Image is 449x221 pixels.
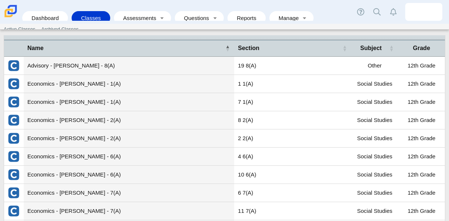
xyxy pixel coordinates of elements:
td: 12th Grade [398,57,445,75]
img: External class connected through Clever [8,78,20,90]
a: jeffery.guse.8A8lUa [405,3,442,21]
td: 7 1(A) [234,93,351,111]
td: Social Studies [351,93,398,111]
span: Name : Activate to invert sorting [225,40,230,56]
a: Toggle expanded [299,11,310,25]
a: Classes [75,11,106,25]
span: Subject : Activate to sort [389,40,394,56]
td: Social Studies [351,129,398,148]
a: Reports [231,11,262,25]
td: 10 6(A) [234,166,351,184]
td: 12th Grade [398,93,445,111]
td: Economics - [PERSON_NAME] - 2(A) [24,129,235,148]
td: 12th Grade [398,148,445,166]
img: External class connected through Clever [8,169,20,181]
td: 12th Grade [398,129,445,148]
td: Social Studies [351,184,398,202]
img: jeffery.guse.8A8lUa [418,6,430,18]
td: Economics - [PERSON_NAME] - 6(A) [24,148,235,166]
a: Toggle expanded [157,11,167,25]
td: 8 2(A) [234,111,351,129]
td: Social Studies [351,111,398,129]
td: 19 8(A) [234,57,351,75]
td: Economics - [PERSON_NAME] - 7(A) [24,184,235,202]
td: 2 2(A) [234,129,351,148]
td: 11 7(A) [234,202,351,220]
td: Social Studies [351,202,398,220]
td: Economics - [PERSON_NAME] - 1(A) [24,93,235,111]
td: 4 6(A) [234,148,351,166]
td: Social Studies [351,148,398,166]
td: Economics - [PERSON_NAME] - 2(A) [24,111,235,129]
a: Dashboard [26,11,64,25]
img: External class connected through Clever [8,96,20,108]
td: Economics - [PERSON_NAME] - 1(A) [24,75,235,93]
img: External class connected through Clever [8,151,20,162]
td: 1 1(A) [234,75,351,93]
a: Manage [273,11,299,25]
img: External class connected through Clever [8,187,20,199]
td: 12th Grade [398,166,445,184]
td: Social Studies [351,75,398,93]
img: External class connected through Clever [8,114,20,126]
span: Section : Activate to sort [343,40,347,56]
a: Toggle expanded [210,11,220,25]
td: 12th Grade [398,111,445,129]
img: Carmen School of Science & Technology [3,3,19,19]
td: 12th Grade [398,184,445,202]
td: Social Studies [351,166,398,184]
td: 12th Grade [398,75,445,93]
td: Other [351,57,398,75]
a: Archived Classes [38,24,81,35]
span: Section [238,45,259,51]
a: Questions [178,11,210,25]
td: 12th Grade [398,202,445,220]
td: Economics - [PERSON_NAME] - 6(A) [24,166,235,184]
a: Carmen School of Science & Technology [3,14,19,20]
img: External class connected through Clever [8,132,20,144]
a: Alerts [385,4,402,20]
span: Subject [360,45,382,51]
span: Name [27,45,44,51]
img: External class connected through Clever [8,60,20,72]
img: External class connected through Clever [8,205,20,217]
td: Advisory - [PERSON_NAME] - 8(A) [24,57,235,75]
span: Grade [413,45,430,51]
a: Active Classes [1,24,38,35]
a: Assessments [118,11,157,25]
td: Economics - [PERSON_NAME] - 7(A) [24,202,235,220]
td: 6 7(A) [234,184,351,202]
